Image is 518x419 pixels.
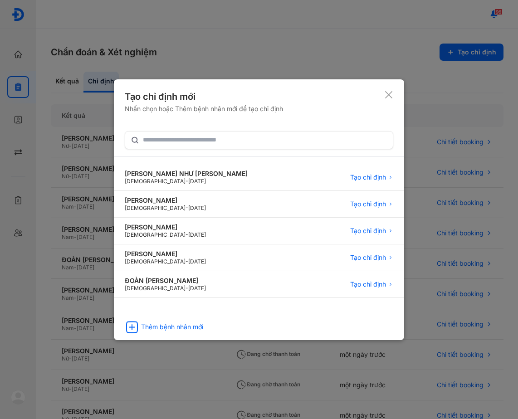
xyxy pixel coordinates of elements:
span: - [186,285,188,292]
span: - [186,258,188,265]
span: Tạo chỉ định [350,200,386,208]
span: [DEMOGRAPHIC_DATA] [125,285,186,292]
span: - [186,178,188,185]
span: - [186,231,188,238]
span: [DATE] [188,178,206,185]
span: [DEMOGRAPHIC_DATA] [125,258,186,265]
div: [PERSON_NAME] NHƯ [PERSON_NAME] [125,170,248,178]
span: [DATE] [188,231,206,238]
span: Tạo chỉ định [350,253,386,262]
span: Tạo chỉ định [350,227,386,235]
span: [DEMOGRAPHIC_DATA] [125,205,186,211]
div: [PERSON_NAME] [125,250,206,258]
span: Tạo chỉ định [350,173,386,181]
span: Tạo chỉ định [350,280,386,288]
div: [PERSON_NAME] [125,223,206,231]
span: [DATE] [188,285,206,292]
div: [PERSON_NAME] [125,196,206,205]
div: Tạo chỉ định mới [125,90,283,103]
span: [DEMOGRAPHIC_DATA] [125,178,186,185]
div: Thêm bệnh nhân mới [141,323,203,331]
span: [DATE] [188,205,206,211]
div: ĐOÀN [PERSON_NAME] [125,277,206,285]
div: Nhấn chọn hoặc Thêm bệnh nhân mới để tạo chỉ định [125,105,283,113]
span: [DATE] [188,258,206,265]
span: [DEMOGRAPHIC_DATA] [125,231,186,238]
span: - [186,205,188,211]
